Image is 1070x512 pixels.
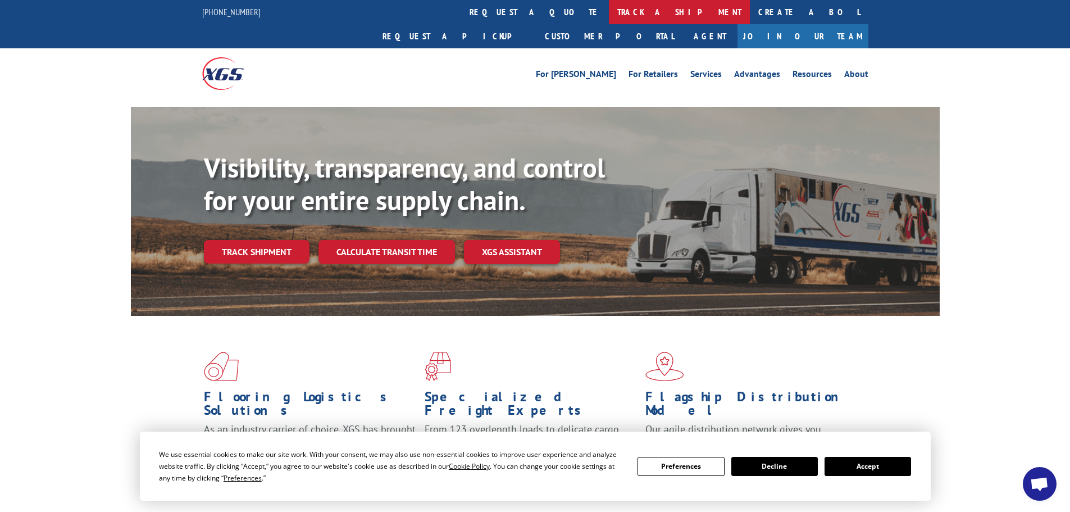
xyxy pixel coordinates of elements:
[645,352,684,381] img: xgs-icon-flagship-distribution-model-red
[638,457,724,476] button: Preferences
[734,70,780,82] a: Advantages
[629,70,678,82] a: For Retailers
[844,70,868,82] a: About
[682,24,737,48] a: Agent
[159,448,624,484] div: We use essential cookies to make our site work. With your consent, we may also use non-essential ...
[425,423,637,473] p: From 123 overlength loads to delicate cargo, our experienced staff knows the best way to move you...
[449,461,490,471] span: Cookie Policy
[204,240,309,264] a: Track shipment
[1023,467,1057,501] div: Open chat
[425,390,637,423] h1: Specialized Freight Experts
[140,432,931,501] div: Cookie Consent Prompt
[645,423,852,449] span: Our agile distribution network gives you nationwide inventory management on demand.
[204,150,605,218] b: Visibility, transparency, and control for your entire supply chain.
[204,352,239,381] img: xgs-icon-total-supply-chain-intelligence-red
[425,352,451,381] img: xgs-icon-focused-on-flooring-red
[374,24,536,48] a: Request a pickup
[825,457,911,476] button: Accept
[204,390,416,423] h1: Flooring Logistics Solutions
[645,390,858,423] h1: Flagship Distribution Model
[690,70,722,82] a: Services
[204,423,416,463] span: As an industry carrier of choice, XGS has brought innovation and dedication to flooring logistics...
[536,70,616,82] a: For [PERSON_NAME]
[731,457,818,476] button: Decline
[464,240,560,264] a: XGS ASSISTANT
[737,24,868,48] a: Join Our Team
[793,70,832,82] a: Resources
[202,6,261,17] a: [PHONE_NUMBER]
[318,240,455,264] a: Calculate transit time
[536,24,682,48] a: Customer Portal
[224,473,262,483] span: Preferences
